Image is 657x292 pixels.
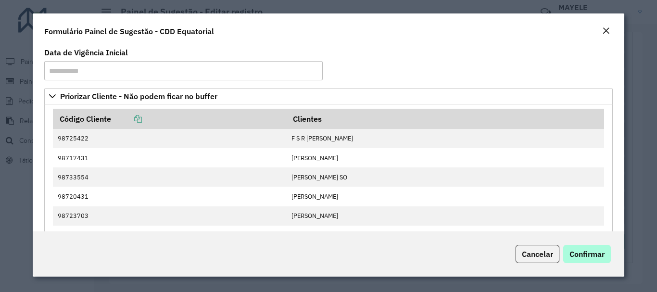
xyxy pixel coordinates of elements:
a: Priorizar Cliente - Não podem ficar no buffer [44,88,612,104]
td: [PERSON_NAME] SO [286,167,604,187]
td: [PERSON_NAME] [286,148,604,167]
td: 98725422 [53,129,286,148]
label: Data de Vigência Inicial [44,47,128,58]
a: Copiar [111,114,142,124]
th: Clientes [286,109,604,129]
td: [PERSON_NAME] [286,187,604,206]
em: Fechar [602,27,610,35]
td: 98723703 [53,206,286,226]
span: Confirmar [569,249,605,259]
td: 98720431 [53,187,286,206]
h4: Formulário Painel de Sugestão - CDD Equatorial [44,25,214,37]
span: Cancelar [522,249,553,259]
td: 98733554 [53,167,286,187]
button: Confirmar [563,245,611,263]
th: Código Cliente [53,109,286,129]
td: COMERCIAL LEOZAO [286,226,604,245]
button: Cancelar [516,245,559,263]
td: [PERSON_NAME] [286,206,604,226]
span: Priorizar Cliente - Não podem ficar no buffer [60,92,217,100]
td: 98723704 [53,226,286,245]
td: 98717431 [53,148,286,167]
td: F S R [PERSON_NAME] [286,129,604,148]
button: Close [599,25,613,38]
